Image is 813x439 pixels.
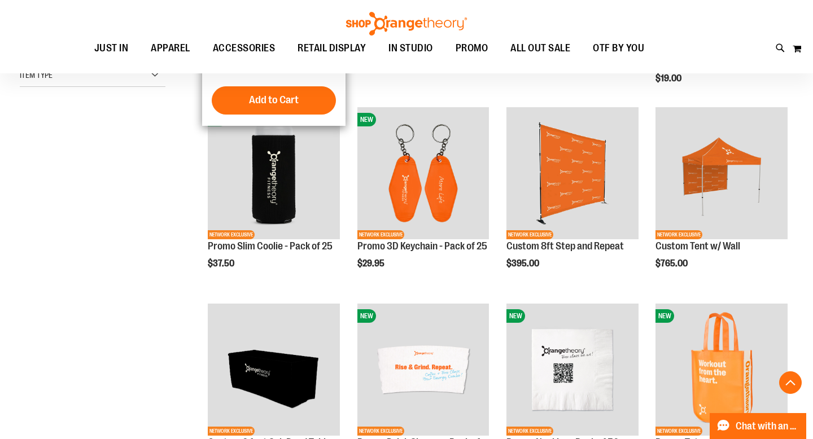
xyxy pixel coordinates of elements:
[357,240,487,252] a: Promo 3D Keychain - Pack of 25
[655,427,702,436] span: NETWORK EXCLUSIVE
[506,240,624,252] a: Custom 8ft Step and Repeat
[357,304,489,436] img: Promo Drink Sleeves - Pack of 50
[655,304,788,437] a: Promo Tote - Pack of 100NEWNETWORK EXCLUSIVE
[736,421,799,432] span: Chat with an Expert
[20,71,53,80] span: Item Type
[357,113,376,126] span: NEW
[208,304,340,437] a: OTF 6 foot Sub Dyed Table ClothNETWORK EXCLUSIVE
[212,86,336,115] button: Add to Cart
[208,107,340,241] a: Promo Slim Coolie - Pack of 25NEWNETWORK EXCLUSIVE
[779,371,802,394] button: Back To Top
[593,36,644,61] span: OTF BY YOU
[388,36,433,61] span: IN STUDIO
[208,304,340,436] img: OTF 6 foot Sub Dyed Table Cloth
[357,309,376,323] span: NEW
[213,36,276,61] span: ACCESSORIES
[650,102,793,292] div: product
[655,230,702,239] span: NETWORK EXCLUSIVE
[249,94,299,106] span: Add to Cart
[506,304,639,437] a: Promo Napkins - Pack of 50NEWNETWORK EXCLUSIVE
[151,36,190,61] span: APPAREL
[655,240,740,252] a: Custom Tent w/ Wall
[208,107,340,239] img: Promo Slim Coolie - Pack of 25
[506,427,553,436] span: NETWORK EXCLUSIVE
[506,304,639,436] img: Promo Napkins - Pack of 50
[655,309,674,323] span: NEW
[506,107,639,239] img: OTF 8ft Step and Repeat
[357,107,489,239] img: Promo 3D Keychain - Pack of 25
[506,107,639,241] a: OTF 8ft Step and RepeatNETWORK EXCLUSIVE
[357,230,404,239] span: NETWORK EXCLUSIVE
[298,36,366,61] span: RETAIL DISPLAY
[94,36,129,61] span: JUST IN
[506,258,541,269] span: $395.00
[506,309,525,323] span: NEW
[357,258,386,269] span: $29.95
[710,413,807,439] button: Chat with an Expert
[655,258,689,269] span: $765.00
[208,427,255,436] span: NETWORK EXCLUSIVE
[510,36,570,61] span: ALL OUT SALE
[352,102,495,298] div: product
[344,12,469,36] img: Shop Orangetheory
[655,107,788,241] a: OTF Custom Tent w/single sided wall OrangeNETWORK EXCLUSIVE
[357,427,404,436] span: NETWORK EXCLUSIVE
[208,258,236,269] span: $37.50
[655,73,683,84] span: $19.00
[208,230,255,239] span: NETWORK EXCLUSIVE
[357,304,489,437] a: Promo Drink Sleeves - Pack of 50NEWNETWORK EXCLUSIVE
[655,107,788,239] img: OTF Custom Tent w/single sided wall Orange
[357,107,489,241] a: Promo 3D Keychain - Pack of 25NEWNETWORK EXCLUSIVE
[202,102,346,298] div: product
[208,240,333,252] a: Promo Slim Coolie - Pack of 25
[501,102,644,292] div: product
[506,230,553,239] span: NETWORK EXCLUSIVE
[655,304,788,436] img: Promo Tote - Pack of 100
[456,36,488,61] span: PROMO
